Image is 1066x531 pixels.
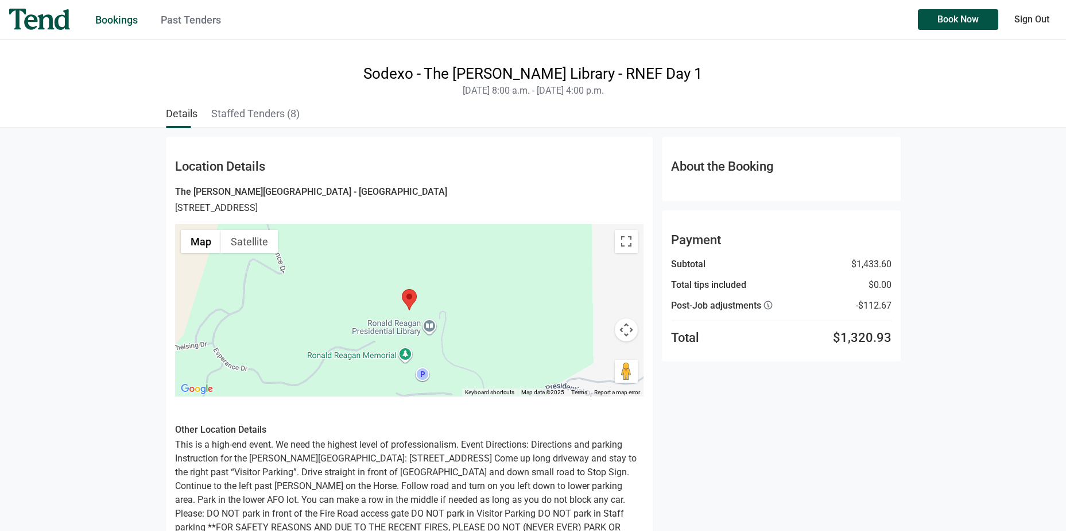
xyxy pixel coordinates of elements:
button: Show street map [181,230,221,253]
a: Details [166,102,197,125]
p: [STREET_ADDRESS] [175,201,644,215]
a: Report a map error [594,389,640,395]
p: About the Booking [671,159,773,174]
p: $0.00 [869,279,891,291]
p: Total [671,330,699,345]
p: The [PERSON_NAME][GEOGRAPHIC_DATA] - [GEOGRAPHIC_DATA] [175,185,644,199]
button: Map camera controls [615,318,638,341]
p: -$112.67 [856,300,891,311]
button: Toggle fullscreen view [615,230,638,253]
button: Book Now [918,9,998,30]
p: Post-Job adjustments [671,300,761,318]
button: Sign Out [1006,9,1057,30]
p: Other Location Details [175,424,644,436]
p: Subtotal [671,259,706,277]
a: Bookings [95,14,138,26]
h2: Sodexo - The [PERSON_NAME] Library - RNEF Day 1 [363,63,703,85]
button: Drag Pegman onto the map to open Street View [615,360,638,383]
a: Open this area in Google Maps (opens a new window) [178,382,216,397]
p: [DATE] 8:00 a.m. - [DATE] 4:00 p.m. [166,85,901,97]
button: Show satellite imagery [221,230,278,253]
img: more info [763,301,773,310]
button: Keyboard shortcuts [465,388,514,397]
img: Google [178,382,216,397]
p: Location Details [175,159,265,174]
p: $1,433.60 [851,259,891,270]
img: tend-logo.4d3a83578fb939362e0a58f12f1af3e6.svg [9,9,70,30]
a: Staffed Tenders (8) [211,102,300,125]
a: Terms [571,389,587,395]
a: Past Tenders [161,14,221,26]
span: Map data ©2025 [521,389,564,395]
p: Payment [671,233,721,248]
p: Total tips included [671,279,746,298]
p: $1,320.93 [833,330,891,348]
